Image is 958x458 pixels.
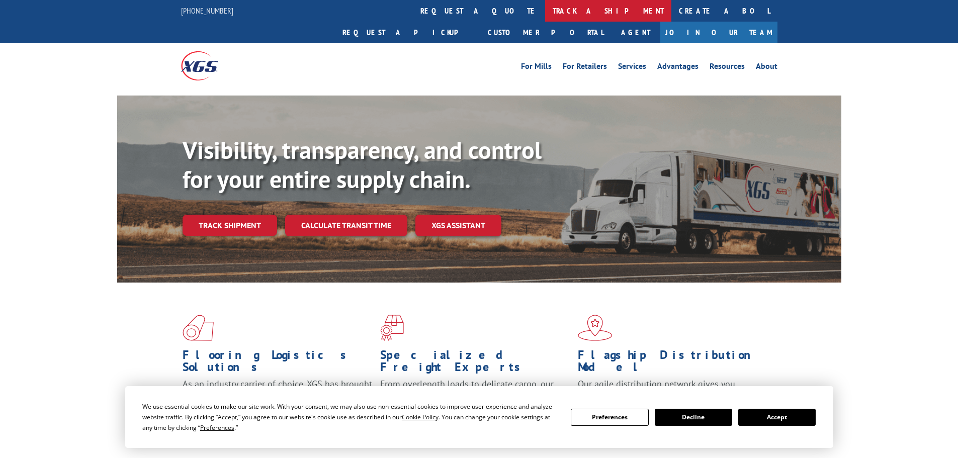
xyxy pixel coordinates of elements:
h1: Flagship Distribution Model [578,349,768,378]
h1: Flooring Logistics Solutions [183,349,373,378]
button: Decline [655,409,732,426]
h1: Specialized Freight Experts [380,349,570,378]
a: Join Our Team [660,22,777,43]
img: xgs-icon-focused-on-flooring-red [380,315,404,341]
span: Our agile distribution network gives you nationwide inventory management on demand. [578,378,763,402]
a: For Mills [521,62,552,73]
a: For Retailers [563,62,607,73]
a: Calculate transit time [285,215,407,236]
a: About [756,62,777,73]
img: xgs-icon-total-supply-chain-intelligence-red [183,315,214,341]
div: Cookie Consent Prompt [125,386,833,448]
a: Resources [710,62,745,73]
a: Request a pickup [335,22,480,43]
div: We use essential cookies to make our site work. With your consent, we may also use non-essential ... [142,401,559,433]
a: Agent [611,22,660,43]
button: Accept [738,409,816,426]
a: Customer Portal [480,22,611,43]
a: [PHONE_NUMBER] [181,6,233,16]
button: Preferences [571,409,648,426]
span: Preferences [200,423,234,432]
b: Visibility, transparency, and control for your entire supply chain. [183,134,542,195]
a: Services [618,62,646,73]
span: Cookie Policy [402,413,439,421]
p: From overlength loads to delicate cargo, our experienced staff knows the best way to move your fr... [380,378,570,423]
a: Advantages [657,62,699,73]
a: Track shipment [183,215,277,236]
a: XGS ASSISTANT [415,215,501,236]
img: xgs-icon-flagship-distribution-model-red [578,315,613,341]
span: As an industry carrier of choice, XGS has brought innovation and dedication to flooring logistics... [183,378,372,414]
